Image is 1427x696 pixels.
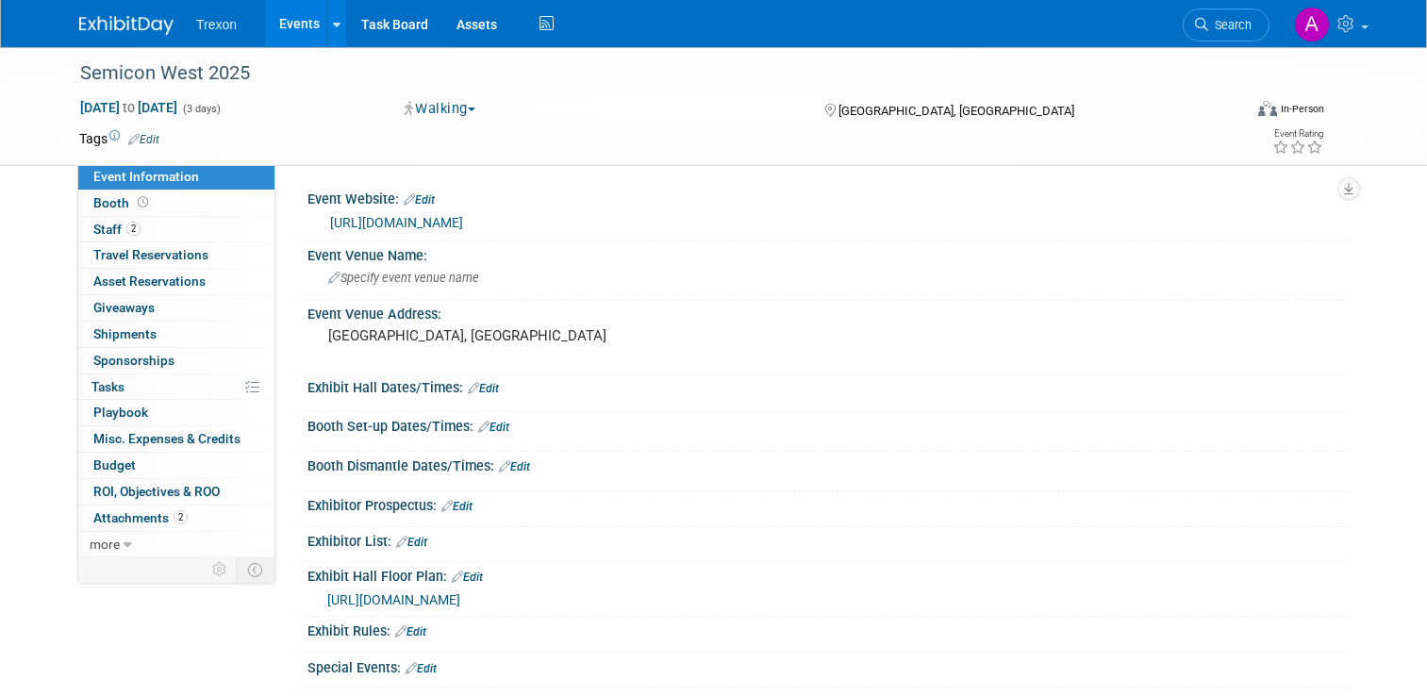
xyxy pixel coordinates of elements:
span: Booth [93,195,152,210]
img: ExhibitDay [79,16,174,35]
td: Personalize Event Tab Strip [204,557,237,582]
span: [GEOGRAPHIC_DATA], [GEOGRAPHIC_DATA] [838,104,1074,118]
a: Giveaways [78,295,274,321]
a: Edit [396,536,427,549]
span: Specify event venue name [328,271,479,285]
a: Playbook [78,400,274,425]
div: Exhibit Hall Floor Plan: [307,562,1348,587]
a: Budget [78,453,274,478]
div: Semicon West 2025 [74,57,1219,91]
a: Misc. Expenses & Credits [78,426,274,452]
span: Event Information [93,169,199,184]
a: Event Information [78,164,274,190]
div: Event Venue Address: [307,300,1348,323]
div: Special Events: [307,654,1348,678]
div: Booth Dismantle Dates/Times: [307,452,1348,476]
a: Shipments [78,322,274,347]
div: In-Person [1280,102,1324,116]
a: [URL][DOMAIN_NAME] [327,592,460,607]
pre: [GEOGRAPHIC_DATA], [GEOGRAPHIC_DATA] [328,327,721,344]
span: Search [1208,18,1252,32]
a: Staff2 [78,217,274,242]
a: Travel Reservations [78,242,274,268]
div: Exhibitor Prospectus: [307,491,1348,516]
a: Booth [78,191,274,216]
a: Edit [452,571,483,584]
span: Shipments [93,326,157,341]
span: to [120,100,138,115]
a: Attachments2 [78,505,274,531]
div: Event Format [1140,98,1324,126]
img: Anna-Marie Lance [1294,7,1330,42]
a: Asset Reservations [78,269,274,294]
a: Edit [406,662,437,675]
a: Sponsorships [78,348,274,373]
a: Edit [478,421,509,434]
img: Format-Inperson.png [1258,101,1277,116]
td: Toggle Event Tabs [237,557,275,582]
button: Walking [398,99,483,119]
a: more [78,532,274,557]
span: Trexon [196,17,237,32]
span: Attachments [93,510,188,525]
div: Exhibit Rules: [307,617,1348,641]
a: [URL][DOMAIN_NAME] [330,215,463,230]
span: 2 [174,510,188,524]
a: Search [1183,8,1269,41]
div: Booth Set-up Dates/Times: [307,412,1348,437]
span: Travel Reservations [93,247,208,262]
span: Misc. Expenses & Credits [93,431,241,446]
a: Edit [404,193,435,207]
a: Edit [499,460,530,473]
span: [DATE] [DATE] [79,99,178,116]
div: Event Website: [307,185,1348,209]
span: 2 [126,222,141,236]
div: Exhibit Hall Dates/Times: [307,373,1348,398]
span: Playbook [93,405,148,420]
span: (3 days) [181,103,221,115]
div: Event Rating [1272,129,1323,139]
span: Asset Reservations [93,273,206,289]
span: ROI, Objectives & ROO [93,484,220,499]
div: Event Venue Name: [307,241,1348,265]
span: Sponsorships [93,353,174,368]
span: Budget [93,457,136,472]
span: Tasks [91,379,124,394]
span: Booth not reserved yet [134,195,152,209]
span: Staff [93,222,141,237]
a: Edit [441,500,473,513]
td: Tags [79,129,159,148]
span: Giveaways [93,300,155,315]
a: Edit [468,382,499,395]
span: more [90,537,120,552]
div: Exhibitor List: [307,527,1348,552]
a: Edit [395,625,426,638]
a: ROI, Objectives & ROO [78,479,274,505]
a: Edit [128,133,159,146]
a: Tasks [78,374,274,400]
